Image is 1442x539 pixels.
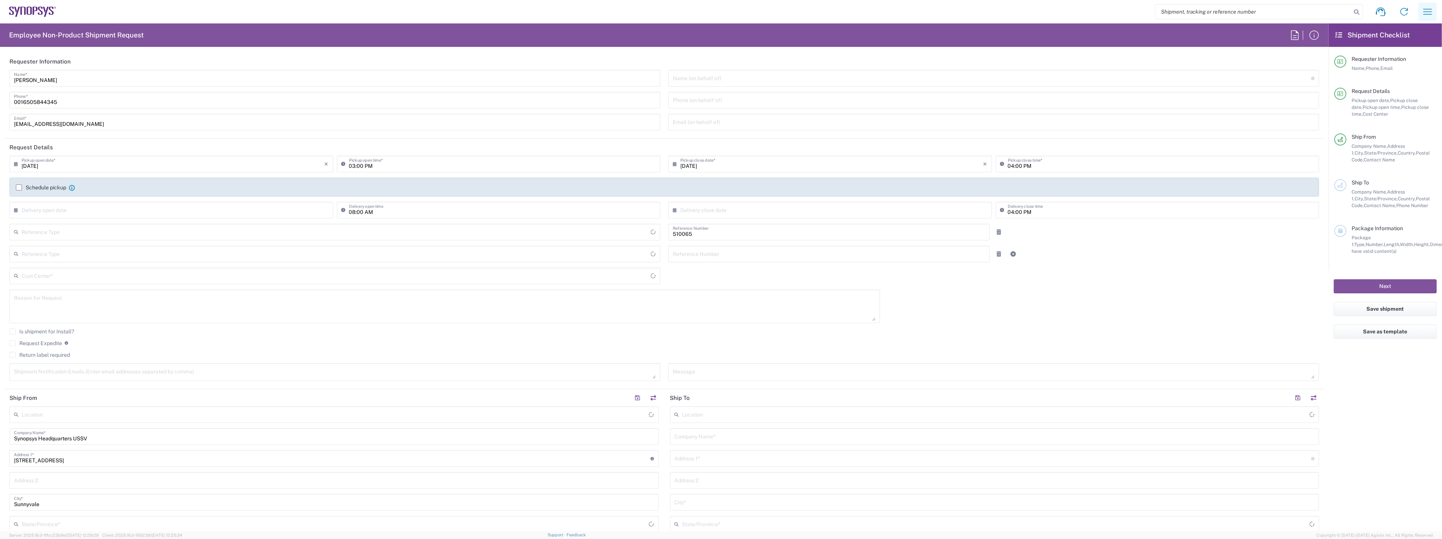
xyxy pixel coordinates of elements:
[9,533,99,537] span: Server: 2025.16.0-1ffcc23b9e2
[994,249,1004,259] a: Remove Reference
[1366,242,1384,247] span: Number,
[1008,249,1019,259] a: Add Reference
[1334,325,1437,339] button: Save as template
[983,158,987,170] i: ×
[1352,235,1371,247] span: Package 1:
[1352,225,1403,231] span: Package Information
[16,184,66,191] label: Schedule pickup
[1414,242,1430,247] span: Height,
[1352,98,1390,103] span: Pickup open date,
[1364,150,1398,156] span: State/Province,
[1352,56,1406,62] span: Requester Information
[548,533,567,537] a: Support
[324,158,329,170] i: ×
[1352,189,1387,195] span: Company Name,
[1352,180,1369,186] span: Ship To
[994,227,1004,237] a: Remove Reference
[1155,5,1351,19] input: Shipment, tracking or reference number
[1364,196,1398,201] span: State/Province,
[1398,150,1416,156] span: Country,
[1396,203,1428,208] span: Phone Number
[68,533,99,537] span: [DATE] 12:29:29
[1352,134,1376,140] span: Ship From
[1334,279,1437,293] button: Next
[1364,157,1395,163] span: Contact Name
[9,144,53,151] h2: Request Details
[9,58,71,65] h2: Requester Information
[1380,65,1393,71] span: Email
[9,352,70,358] label: Return label required
[1384,242,1400,247] span: Length,
[1366,65,1380,71] span: Phone,
[1363,104,1401,110] span: Pickup open time,
[9,340,62,346] label: Request Expedite
[102,533,182,537] span: Client: 2025.16.0-1592391
[1400,242,1414,247] span: Width,
[152,533,182,537] span: [DATE] 12:25:34
[1352,65,1366,71] span: Name,
[1364,203,1396,208] span: Contact Name,
[670,394,690,402] h2: Ship To
[9,31,144,40] h2: Employee Non-Product Shipment Request
[1398,196,1416,201] span: Country,
[9,328,74,335] label: Is shipment for Install?
[1363,111,1388,117] span: Cost Center
[9,394,37,402] h2: Ship From
[1334,302,1437,316] button: Save shipment
[1335,31,1410,40] h2: Shipment Checklist
[1352,88,1390,94] span: Request Details
[567,533,586,537] a: Feedback
[1354,242,1366,247] span: Type,
[1355,196,1364,201] span: City,
[1352,143,1387,149] span: Company Name,
[1355,150,1364,156] span: City,
[1316,532,1433,539] span: Copyright © [DATE]-[DATE] Agistix Inc., All Rights Reserved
